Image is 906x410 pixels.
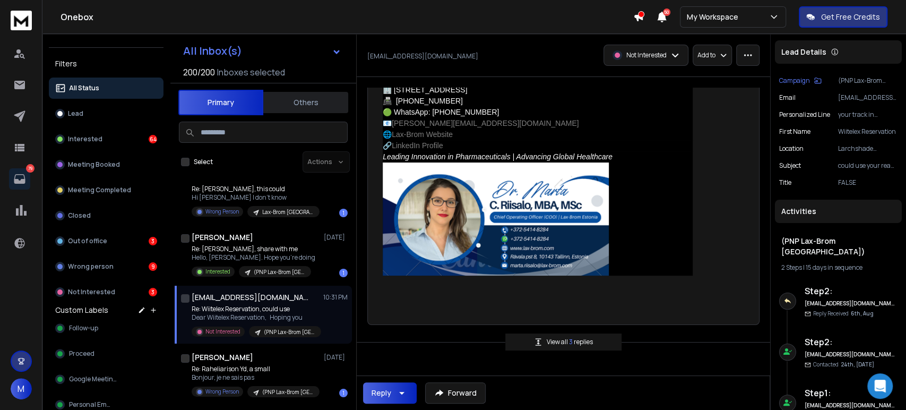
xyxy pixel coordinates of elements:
[805,387,898,399] h6: Step 1 :
[838,110,898,119] p: your track in dependable outcomes
[49,180,163,201] button: Meeting Completed
[781,263,802,272] span: 2 Steps
[323,293,348,302] p: 10:31 PM
[425,382,486,404] button: Forward
[867,373,893,399] div: Open Intercom Messenger
[205,328,240,336] p: Not Interested
[813,361,874,369] p: Contacted
[838,127,898,136] p: Wiitelex Reservation
[779,178,791,187] p: title
[324,353,348,362] p: [DATE]
[779,161,801,170] p: Subject
[383,108,499,116] span: 🟢 WhatsApp: [PHONE_NUMBER]
[363,382,417,404] button: Reply
[192,352,253,363] h1: [PERSON_NAME]
[781,236,895,257] h1: (PNP Lax-Brom [GEOGRAPHIC_DATA])
[383,141,447,150] span: 🔗
[192,292,308,303] h1: [EMAIL_ADDRESS][DOMAIN_NAME]
[69,400,114,409] span: Personal Email
[805,300,898,307] h6: [EMAIL_ADDRESS][DOMAIN_NAME][MEDICAL_DATA]
[339,389,348,397] div: 1
[821,12,880,22] p: Get Free Credits
[779,76,810,85] p: Campaign
[183,66,215,79] span: 200 / 200
[392,119,579,127] a: [PERSON_NAME][EMAIL_ADDRESS][DOMAIN_NAME]
[11,378,32,399] button: M
[178,90,263,115] button: Primary
[781,47,826,57] p: Lead Details
[383,97,463,105] span: 📠 [PHONE_NUMBER]
[779,93,796,102] p: Email
[838,76,898,85] p: (PNP Lax-Brom [GEOGRAPHIC_DATA])
[805,402,898,409] h6: [EMAIL_ADDRESS][DOMAIN_NAME][MEDICAL_DATA]
[217,66,285,79] h3: Inboxes selected
[69,324,98,332] span: Follow-up
[569,337,574,346] span: 3
[49,205,163,226] button: Closed
[11,11,32,30] img: logo
[49,343,163,364] button: Proceed
[49,230,163,252] button: Out of office3
[339,209,348,217] div: 1
[392,130,453,139] a: Lax-Brom Website
[838,161,898,170] p: could use your read on this
[49,256,163,277] button: Wrong person9
[192,313,319,322] p: Dear Wiitelex Reservation, Hoping you
[663,8,670,16] span: 50
[192,365,319,373] p: Re: Raheliarison Yd, a small
[68,262,114,271] p: Wrong person
[68,109,83,118] p: Lead
[781,263,895,272] div: |
[367,52,478,61] p: [EMAIL_ADDRESS][DOMAIN_NAME]
[192,185,319,193] p: Re: [PERSON_NAME], this could
[49,78,163,99] button: All Status
[69,349,94,358] span: Proceed
[805,285,898,297] h6: Step 2 :
[9,168,30,190] a: 79
[799,6,887,28] button: Get Free Credits
[205,208,239,216] p: Wrong Person
[838,93,898,102] p: [EMAIL_ADDRESS][DOMAIN_NAME]
[851,310,874,317] span: 6th, Aug
[841,361,874,368] span: 24th, [DATE]
[49,129,163,150] button: Interested64
[192,305,319,313] p: Re: Wiitelex Reservation, could use
[175,40,350,62] button: All Inbox(s)
[779,127,810,136] p: First Name
[626,51,667,59] p: Not Interested
[68,135,102,143] p: Interested
[838,178,898,187] p: FALSE
[149,135,157,143] div: 64
[806,263,862,272] span: 15 days in sequence
[547,338,593,346] p: View all replies
[68,237,107,245] p: Out of office
[339,269,348,277] div: 1
[805,351,898,358] h6: [EMAIL_ADDRESS][DOMAIN_NAME][MEDICAL_DATA]
[69,375,117,383] span: Google Meeting
[68,211,91,220] p: Closed
[813,310,874,318] p: Reply Received
[205,268,230,276] p: Interested
[192,232,253,243] h1: [PERSON_NAME]
[263,91,348,114] button: Others
[49,103,163,124] button: Lead
[779,110,830,119] p: personalized line
[324,233,348,242] p: [DATE]
[49,154,163,175] button: Meeting Booked
[68,160,120,169] p: Meeting Booked
[183,46,242,56] h1: All Inbox(s)
[192,193,319,202] p: Hi [PERSON_NAME] I don't know
[192,253,315,262] p: Hello, [PERSON_NAME]. Hope you're doing
[26,164,34,173] p: 79
[392,141,443,150] a: LinkedIn Profile
[68,288,115,296] p: Not Interested
[775,200,902,223] div: Activities
[149,262,157,271] div: 9
[192,373,319,382] p: Bonjour, je ne sais pas
[49,281,163,303] button: Not Interested3
[192,245,315,253] p: Re: [PERSON_NAME], share with me
[779,76,822,85] button: Campaign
